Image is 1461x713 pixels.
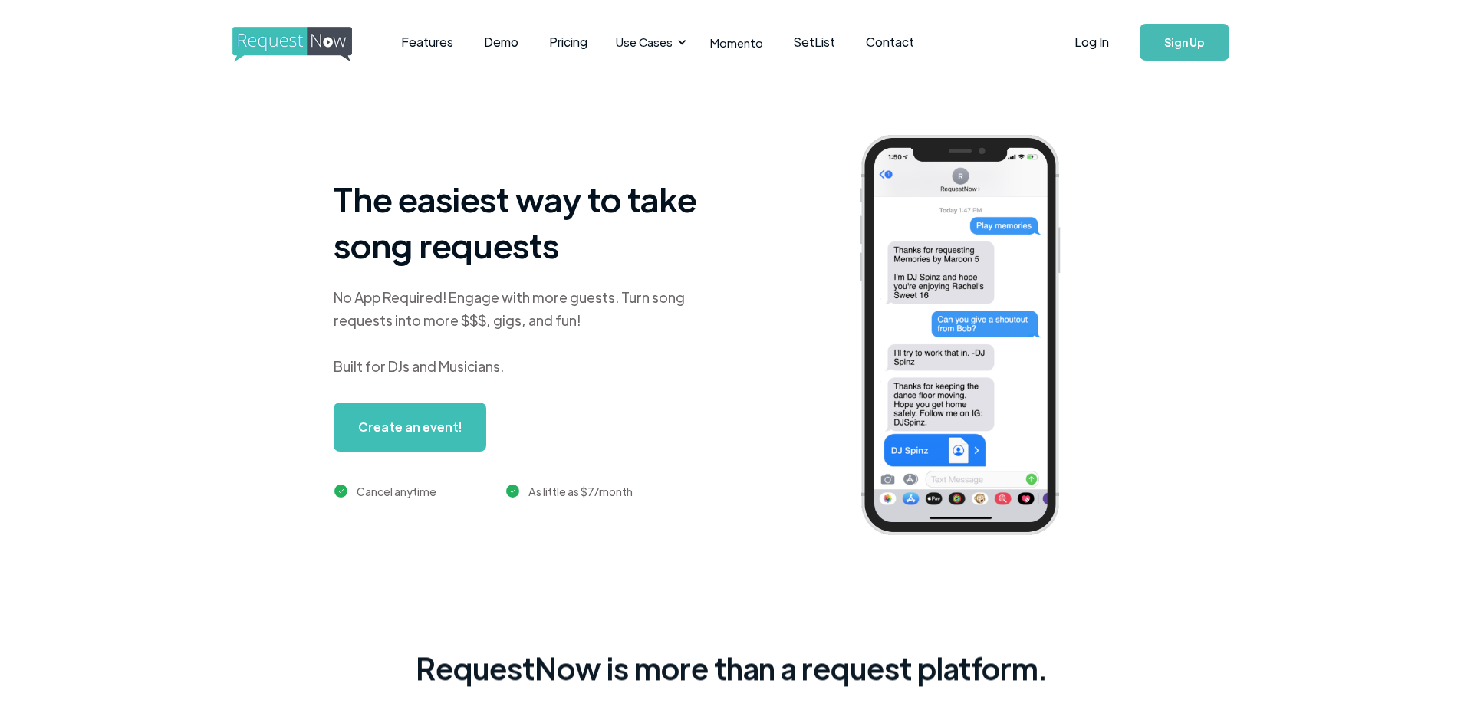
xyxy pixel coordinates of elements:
[778,18,851,66] a: SetList
[334,485,347,498] img: green checkmark
[607,18,691,66] div: Use Cases
[386,18,469,66] a: Features
[695,20,778,65] a: Momento
[851,18,930,66] a: Contact
[334,286,717,378] div: No App Required! Engage with more guests. Turn song requests into more $$$, gigs, and fun! Built ...
[469,18,534,66] a: Demo
[842,124,1101,551] img: iphone screenshot
[334,176,717,268] h1: The easiest way to take song requests
[506,485,519,498] img: green checkmark
[232,27,347,58] a: home
[616,34,673,51] div: Use Cases
[1140,24,1229,61] a: Sign Up
[334,402,486,452] a: Create an event!
[528,482,633,501] div: As little as $7/month
[232,27,380,62] img: requestnow logo
[1059,15,1124,69] a: Log In
[357,482,436,501] div: Cancel anytime
[534,18,603,66] a: Pricing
